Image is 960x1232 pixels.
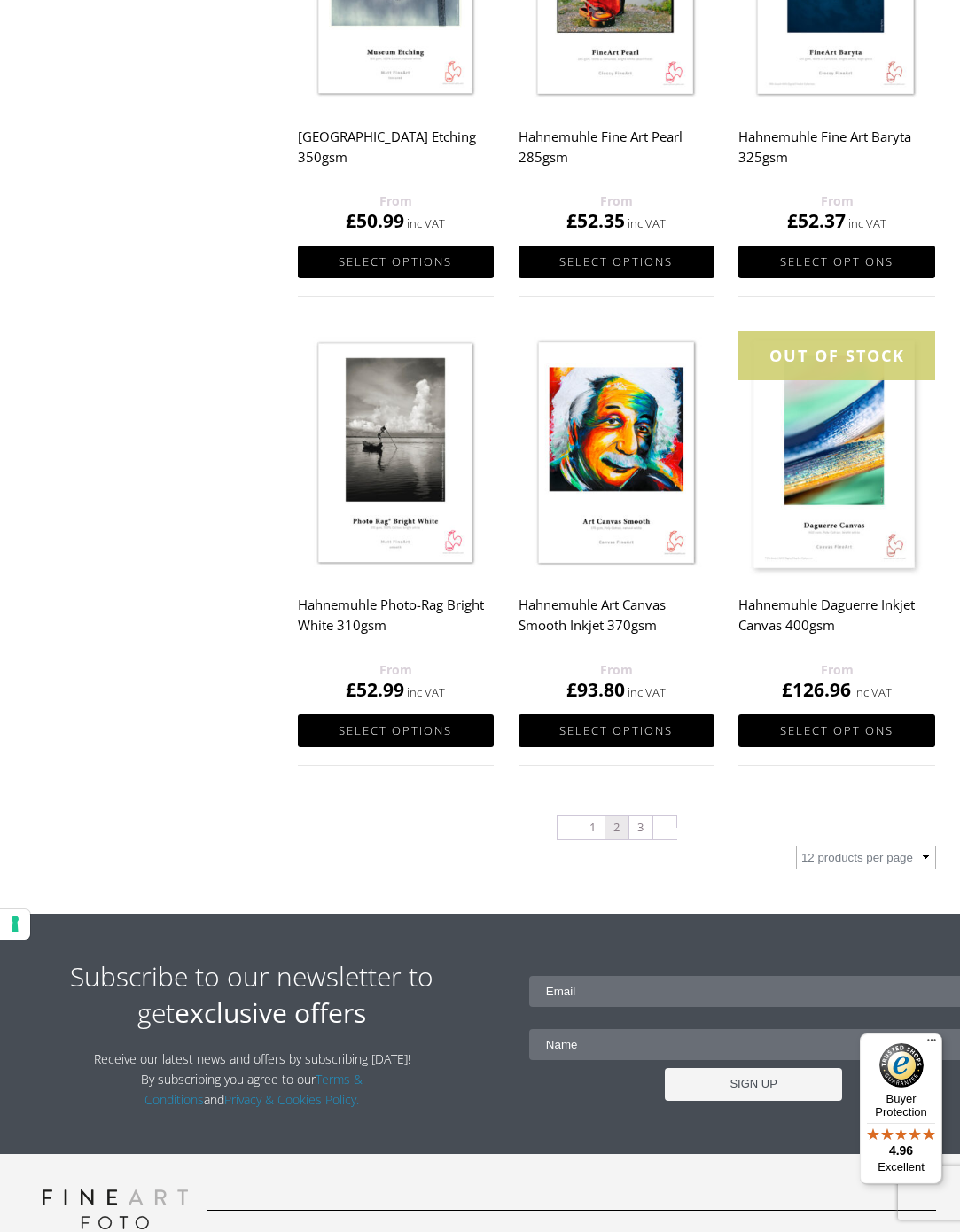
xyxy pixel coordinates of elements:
[346,677,356,702] span: £
[346,677,404,702] bdi: 52.99
[175,994,366,1031] strong: exclusive offers
[738,331,934,703] a: OUT OF STOCKHahnemuhle Daguerre Inkjet Canvas 400gsm £126.96
[298,815,936,846] nav: Product Pagination
[860,1092,942,1119] p: Buyer Protection
[298,589,494,659] h2: Hahnemuhle Photo-Rag Bright White 310gsm
[298,331,494,703] a: Hahnemuhle Photo-Rag Bright White 310gsm £52.99
[24,958,480,1031] h2: Subscribe to our newsletter to get
[298,120,494,191] h2: [GEOGRAPHIC_DATA] Etching 350gsm
[921,1033,942,1055] button: Menu
[346,208,404,233] bdi: 50.99
[346,208,356,233] span: £
[629,816,652,839] a: Page 3
[519,589,714,659] h2: Hahnemuhle Art Canvas Smooth Inkjet 370gsm
[787,208,846,233] bdi: 52.37
[665,1068,842,1101] input: SIGN UP
[581,816,605,839] a: Page 1
[298,246,494,278] a: Select options for “Hahnemuhle Museum Etching 350gsm”
[43,1189,188,1229] img: logo-grey.svg
[566,208,625,233] bdi: 52.35
[298,714,494,747] a: Select options for “Hahnemuhle Photo-Rag Bright White 310gsm”
[738,714,934,747] a: Select options for “Hahnemuhle Daguerre Inkjet Canvas 400gsm”
[738,331,934,577] img: Hahnemuhle Daguerre Inkjet Canvas 400gsm
[566,208,577,233] span: £
[519,331,714,703] a: Hahnemuhle Art Canvas Smooth Inkjet 370gsm £93.80
[566,677,625,702] bdi: 93.80
[519,331,714,577] img: Hahnemuhle Art Canvas Smooth Inkjet 370gsm
[860,1160,942,1174] p: Excellent
[566,677,577,702] span: £
[224,1091,359,1108] a: Privacy & Cookies Policy.
[782,677,792,702] span: £
[738,246,934,278] a: Select options for “Hahnemuhle Fine Art Baryta 325gsm”
[860,1033,942,1184] button: Trusted Shops TrustmarkBuyer Protection4.96Excellent
[605,816,628,839] span: Page 2
[298,331,494,577] img: Hahnemuhle Photo-Rag Bright White 310gsm
[787,208,798,233] span: £
[879,1043,924,1088] img: Trusted Shops Trustmark
[519,246,714,278] a: Select options for “Hahnemuhle Fine Art Pearl 285gsm”
[519,714,714,747] a: Select options for “Hahnemuhle Art Canvas Smooth Inkjet 370gsm”
[738,589,934,659] h2: Hahnemuhle Daguerre Inkjet Canvas 400gsm
[782,677,851,702] bdi: 126.96
[144,1071,363,1108] a: Terms & Conditions
[89,1049,415,1110] p: Receive our latest news and offers by subscribing [DATE]! By subscribing you agree to our and
[519,120,714,191] h2: Hahnemuhle Fine Art Pearl 285gsm
[738,331,934,380] div: OUT OF STOCK
[738,120,934,191] h2: Hahnemuhle Fine Art Baryta 325gsm
[889,1143,913,1158] span: 4.96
